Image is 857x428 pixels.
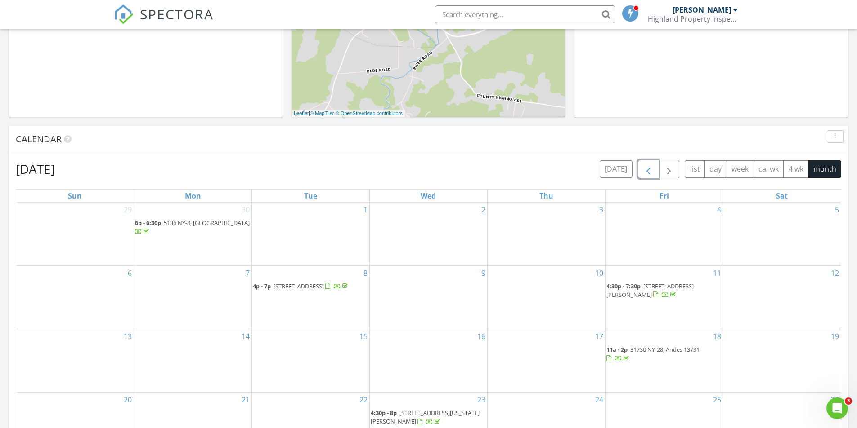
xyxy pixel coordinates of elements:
a: Go to June 30, 2025 [240,203,251,217]
td: Go to July 12, 2025 [723,265,841,329]
a: Go to July 9, 2025 [480,266,487,280]
span: 5136 NY-8, [GEOGRAPHIC_DATA] [164,219,250,227]
a: 6p - 6:30p 5136 NY-8, [GEOGRAPHIC_DATA] [135,218,251,237]
a: Go to July 25, 2025 [711,393,723,407]
a: 4p - 7p [STREET_ADDRESS] [253,282,350,290]
a: Go to July 2, 2025 [480,203,487,217]
span: [STREET_ADDRESS][US_STATE][PERSON_NAME] [371,409,480,425]
a: Leaflet [294,110,309,116]
button: 4 wk [783,160,808,178]
span: [STREET_ADDRESS] [274,282,324,290]
a: Go to July 5, 2025 [833,203,841,217]
a: 11a - 2p 31730 NY-28, Andes 13731 [606,345,700,362]
button: month [808,160,841,178]
td: Go to July 15, 2025 [252,329,370,392]
a: 6p - 6:30p 5136 NY-8, [GEOGRAPHIC_DATA] [135,219,250,235]
td: Go to June 29, 2025 [16,203,134,265]
img: The Best Home Inspection Software - Spectora [114,4,134,24]
span: 31730 NY-28, Andes 13731 [630,345,700,353]
a: Go to July 12, 2025 [829,266,841,280]
a: Go to July 3, 2025 [597,203,605,217]
td: Go to July 4, 2025 [605,203,723,265]
a: Go to July 19, 2025 [829,329,841,344]
button: [DATE] [600,160,633,178]
a: 4:30p - 7:30p [STREET_ADDRESS][PERSON_NAME] [606,282,694,299]
a: 4p - 7p [STREET_ADDRESS] [253,281,368,292]
td: Go to July 6, 2025 [16,265,134,329]
div: [PERSON_NAME] [673,5,731,14]
td: Go to July 2, 2025 [370,203,488,265]
a: Go to July 7, 2025 [244,266,251,280]
a: Go to July 24, 2025 [593,393,605,407]
td: Go to July 11, 2025 [605,265,723,329]
a: Go to July 8, 2025 [362,266,369,280]
span: 11a - 2p [606,345,628,353]
td: Go to July 3, 2025 [487,203,605,265]
button: cal wk [754,160,784,178]
a: Go to June 29, 2025 [122,203,134,217]
a: Sunday [66,190,84,202]
td: Go to July 5, 2025 [723,203,841,265]
div: | [292,110,405,117]
a: 11a - 2p 31730 NY-28, Andes 13731 [606,344,722,364]
a: Wednesday [419,190,438,202]
td: Go to July 7, 2025 [134,265,252,329]
a: Go to July 10, 2025 [593,266,605,280]
td: Go to July 13, 2025 [16,329,134,392]
button: Previous month [638,160,659,178]
a: Go to July 6, 2025 [126,266,134,280]
span: 4:30p - 7:30p [606,282,641,290]
a: © MapTiler [310,110,334,116]
td: Go to July 10, 2025 [487,265,605,329]
input: Search everything... [435,5,615,23]
a: Go to July 11, 2025 [711,266,723,280]
a: Go to July 21, 2025 [240,393,251,407]
td: Go to July 14, 2025 [134,329,252,392]
a: Saturday [774,190,790,202]
a: Go to July 4, 2025 [715,203,723,217]
button: week [727,160,754,178]
a: Go to July 18, 2025 [711,329,723,344]
a: SPECTORA [114,12,214,31]
a: Friday [658,190,671,202]
a: Thursday [538,190,555,202]
td: Go to July 18, 2025 [605,329,723,392]
a: Go to July 26, 2025 [829,393,841,407]
a: Go to July 1, 2025 [362,203,369,217]
td: Go to June 30, 2025 [134,203,252,265]
span: 4p - 7p [253,282,271,290]
iframe: Intercom live chat [826,397,848,419]
span: [STREET_ADDRESS][PERSON_NAME] [606,282,694,299]
span: 6p - 6:30p [135,219,161,227]
a: Go to July 15, 2025 [358,329,369,344]
button: list [685,160,705,178]
span: Calendar [16,133,62,145]
td: Go to July 19, 2025 [723,329,841,392]
button: day [704,160,727,178]
button: Next month [659,160,680,178]
a: Go to July 13, 2025 [122,329,134,344]
a: Monday [183,190,203,202]
td: Go to July 17, 2025 [487,329,605,392]
a: Go to July 16, 2025 [476,329,487,344]
td: Go to July 16, 2025 [370,329,488,392]
td: Go to July 1, 2025 [252,203,370,265]
a: Go to July 14, 2025 [240,329,251,344]
a: 4:30p - 8p [STREET_ADDRESS][US_STATE][PERSON_NAME] [371,409,480,425]
div: Highland Property Inspections LLC [648,14,738,23]
span: SPECTORA [140,4,214,23]
a: Go to July 22, 2025 [358,393,369,407]
a: Go to July 17, 2025 [593,329,605,344]
a: Tuesday [302,190,319,202]
td: Go to July 9, 2025 [370,265,488,329]
h2: [DATE] [16,160,55,178]
a: Go to July 20, 2025 [122,393,134,407]
td: Go to July 8, 2025 [252,265,370,329]
a: Go to July 23, 2025 [476,393,487,407]
a: 4:30p - 8p [STREET_ADDRESS][US_STATE][PERSON_NAME] [371,408,486,427]
a: 4:30p - 7:30p [STREET_ADDRESS][PERSON_NAME] [606,281,722,300]
a: © OpenStreetMap contributors [336,110,403,116]
span: 4:30p - 8p [371,409,397,417]
span: 3 [845,397,852,405]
